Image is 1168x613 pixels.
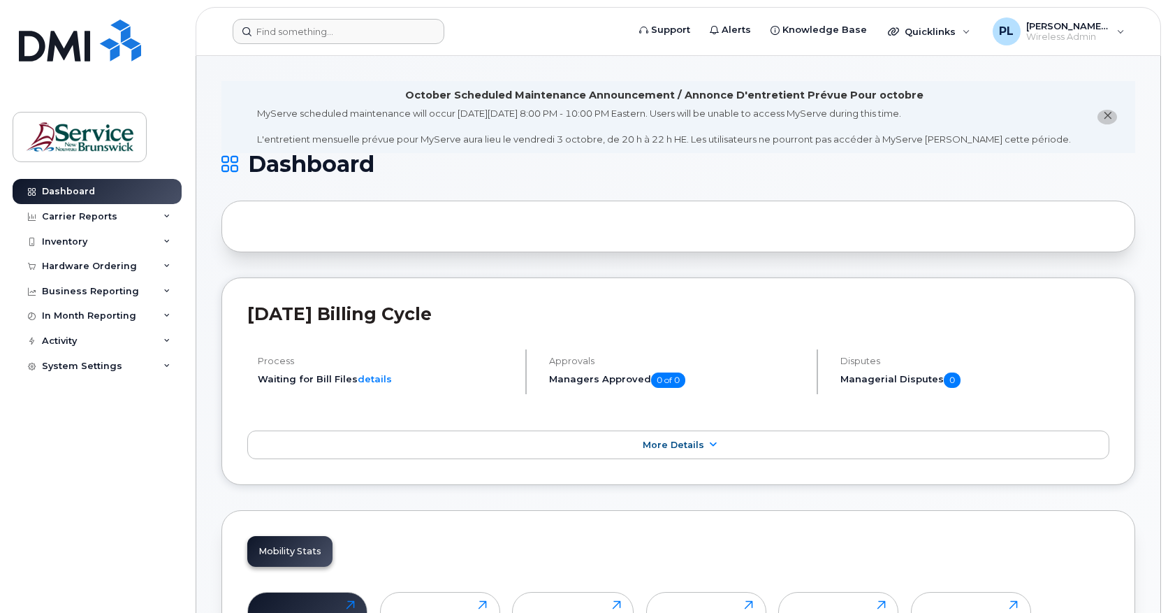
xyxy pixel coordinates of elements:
h4: Approvals [549,356,805,366]
h5: Managers Approved [549,373,805,388]
h4: Process [258,356,513,366]
h5: Managerial Disputes [840,373,1109,388]
span: Dashboard [248,154,374,175]
div: October Scheduled Maintenance Announcement / Annonce D'entretient Prévue Pour octobre [405,88,924,103]
h4: Disputes [840,356,1109,366]
a: details [358,373,392,384]
span: 0 of 0 [651,373,685,388]
span: More Details [643,440,704,450]
h2: [DATE] Billing Cycle [247,303,1109,324]
button: close notification [1097,110,1117,124]
span: 0 [944,373,961,388]
li: Waiting for Bill Files [258,373,513,386]
div: MyServe scheduled maintenance will occur [DATE][DATE] 8:00 PM - 10:00 PM Eastern. Users will be u... [257,107,1071,146]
